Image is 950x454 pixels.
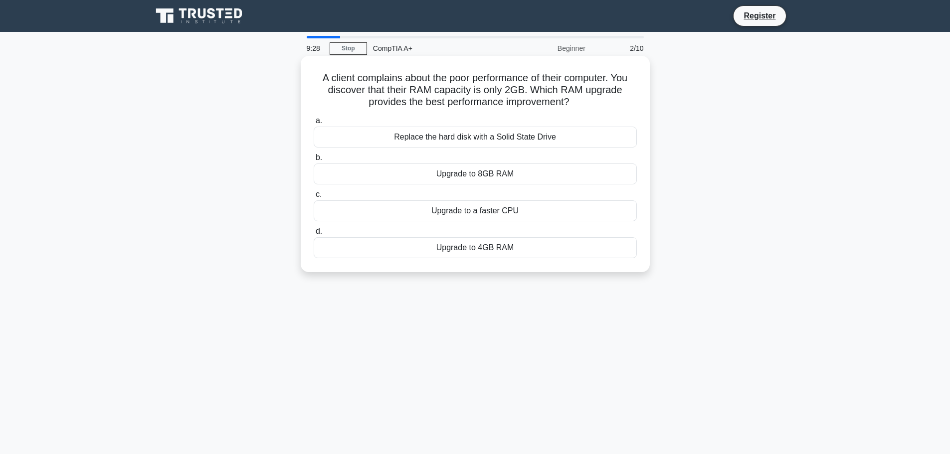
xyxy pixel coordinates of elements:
[367,38,504,58] div: CompTIA A+
[738,9,781,22] a: Register
[313,72,638,109] h5: A client complains about the poor performance of their computer. You discover that their RAM capa...
[314,200,637,221] div: Upgrade to a faster CPU
[316,227,322,235] span: d.
[316,153,322,161] span: b.
[316,116,322,125] span: a.
[314,237,637,258] div: Upgrade to 4GB RAM
[591,38,650,58] div: 2/10
[330,42,367,55] a: Stop
[504,38,591,58] div: Beginner
[314,163,637,184] div: Upgrade to 8GB RAM
[301,38,330,58] div: 9:28
[314,127,637,148] div: Replace the hard disk with a Solid State Drive
[316,190,322,198] span: c.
